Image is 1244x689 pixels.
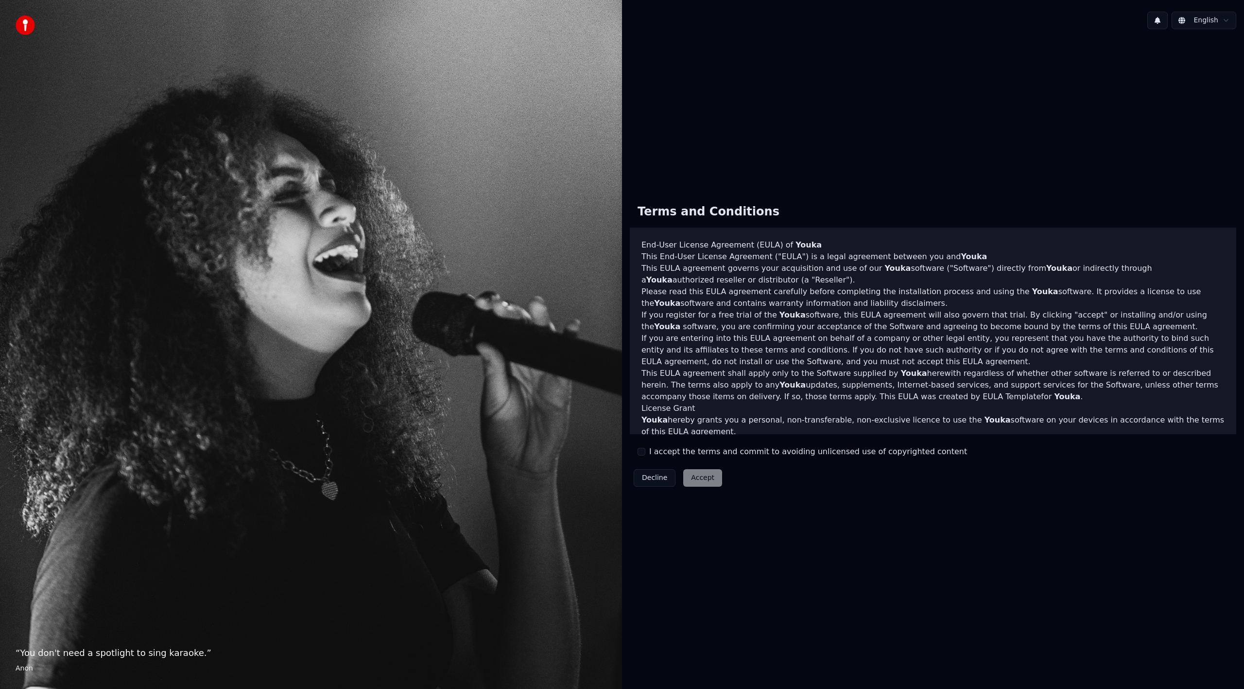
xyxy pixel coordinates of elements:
[1054,392,1080,401] span: Youka
[654,299,680,308] span: Youka
[961,252,987,261] span: Youka
[641,251,1225,263] p: This End-User License Agreement ("EULA") is a legal agreement between you and
[630,196,787,228] div: Terms and Conditions
[654,322,680,331] span: Youka
[634,469,675,487] button: Decline
[16,646,606,660] p: “ You don't need a spotlight to sing karaoke. ”
[779,310,806,319] span: Youka
[795,240,822,249] span: Youka
[901,369,927,378] span: Youka
[1046,264,1072,273] span: Youka
[646,275,673,284] span: Youka
[641,368,1225,403] p: This EULA agreement shall apply only to the Software supplied by herewith regardless of whether o...
[983,392,1041,401] a: EULA Template
[16,664,606,673] footer: Anon
[649,446,967,458] label: I accept the terms and commit to avoiding unlicensed use of copyrighted content
[641,309,1225,333] p: If you register for a free trial of the software, this EULA agreement will also govern that trial...
[641,414,1225,438] p: hereby grants you a personal, non-transferable, non-exclusive licence to use the software on your...
[641,415,668,424] span: Youka
[779,380,806,389] span: Youka
[641,333,1225,368] p: If you are entering into this EULA agreement on behalf of a company or other legal entity, you re...
[16,16,35,35] img: youka
[884,264,911,273] span: Youka
[1032,287,1058,296] span: Youka
[985,415,1011,424] span: Youka
[641,263,1225,286] p: This EULA agreement governs your acquisition and use of our software ("Software") directly from o...
[641,403,1225,414] h3: License Grant
[641,239,1225,251] h3: End-User License Agreement (EULA) of
[641,286,1225,309] p: Please read this EULA agreement carefully before completing the installation process and using th...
